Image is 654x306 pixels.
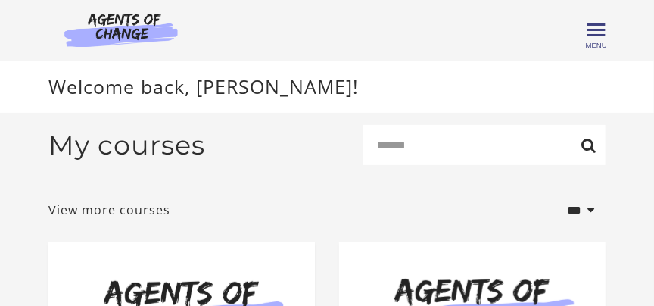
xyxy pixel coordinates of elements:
[48,12,194,47] img: Agents of Change Logo
[586,41,607,49] span: Menu
[48,201,170,219] a: View more courses
[587,21,606,39] button: Toggle menu Menu
[48,130,205,161] h2: My courses
[48,73,606,101] p: Welcome back, [PERSON_NAME]!
[587,29,606,31] span: Toggle menu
